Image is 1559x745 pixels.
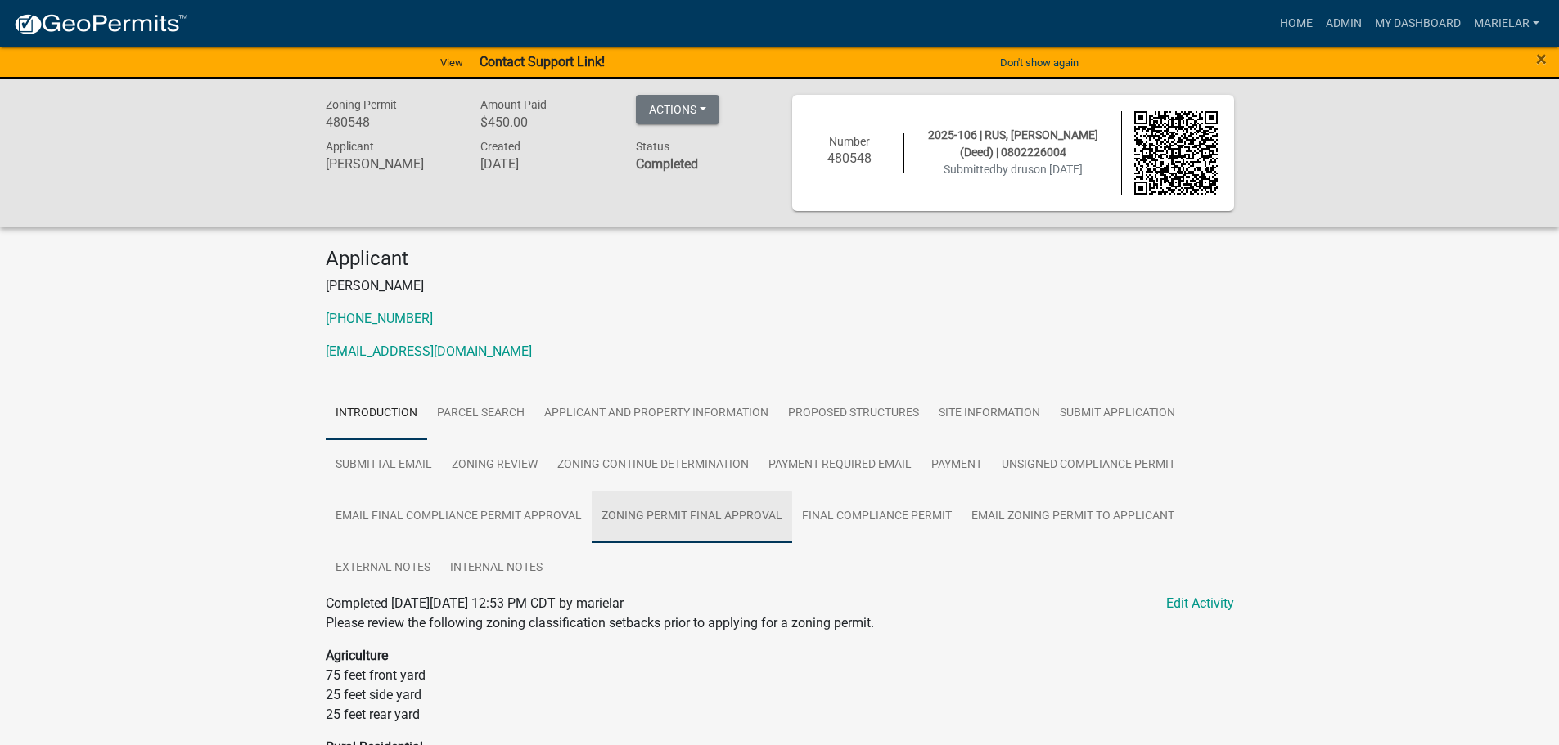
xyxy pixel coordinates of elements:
strong: Agriculture [326,648,388,663]
img: QR code [1134,111,1218,195]
p: 75 feet front yard 25 feet side yard 25 feet rear yard [326,646,1234,725]
span: Applicant [326,140,374,153]
span: Completed [DATE][DATE] 12:53 PM CDT by marielar [326,595,624,611]
p: [PERSON_NAME] [326,276,1234,296]
a: Payment Required Email [759,439,921,491]
span: Status [636,140,669,153]
strong: Completed [636,156,698,172]
a: Zoning Permit Final Approval [592,491,792,543]
a: Internal Notes [440,542,552,595]
span: by drus [996,163,1034,176]
a: Proposed Structures [778,388,929,440]
strong: Contact Support Link! [480,54,605,70]
a: Edit Activity [1166,594,1234,613]
a: Email Final Compliance Permit Approval [326,491,592,543]
a: Admin [1319,8,1368,39]
a: External Notes [326,542,440,595]
a: Submittal Email [326,439,442,491]
a: [PHONE_NUMBER] [326,311,433,326]
a: Applicant and Property Information [534,388,778,440]
a: marielar [1467,8,1546,39]
h6: 480548 [809,150,892,166]
h6: [PERSON_NAME] [326,156,457,172]
a: My Dashboard [1368,8,1467,39]
a: Payment [921,439,992,491]
a: Parcel search [427,388,534,440]
a: Zoning Review [442,439,547,491]
span: 2025-106 | RUS, [PERSON_NAME] (Deed) | 0802226004 [928,128,1098,159]
a: Home [1273,8,1319,39]
span: Number [829,135,870,148]
h6: 480548 [326,114,457,130]
h6: $450.00 [480,114,611,130]
a: Zoning Continue Determination [547,439,759,491]
button: Don't show again [994,49,1085,76]
a: Final Compliance Permit [792,491,962,543]
span: Zoning Permit [326,98,397,111]
a: [EMAIL_ADDRESS][DOMAIN_NAME] [326,343,532,359]
a: Site Information [929,388,1050,440]
a: Unsigned Compliance Permit [992,439,1185,491]
button: Actions [636,95,719,124]
a: Email Zoning Permit to Applicant [962,491,1184,543]
span: Created [480,140,520,153]
p: Please review the following zoning classification setbacks prior to applying for a zoning permit. [326,613,1234,633]
button: Close [1536,49,1547,69]
span: × [1536,47,1547,70]
a: Submit Application [1050,388,1185,440]
a: View [434,49,470,76]
h6: [DATE] [480,156,611,172]
h4: Applicant [326,247,1234,271]
span: Submitted on [DATE] [944,163,1083,176]
span: Amount Paid [480,98,547,111]
a: Introduction [326,388,427,440]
